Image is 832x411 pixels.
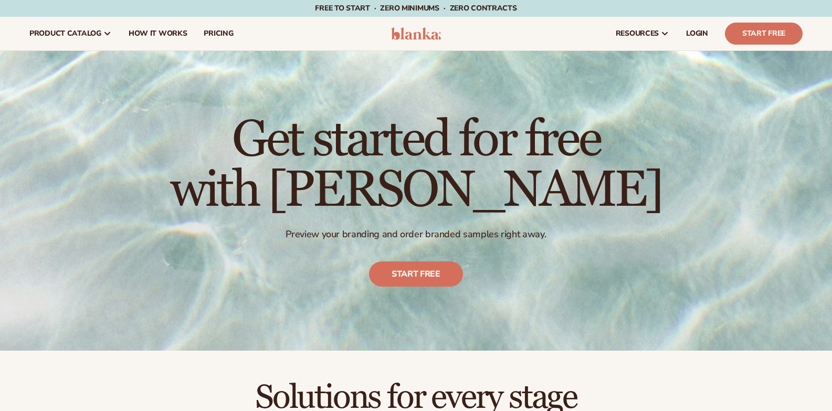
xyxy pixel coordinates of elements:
[204,29,233,38] span: pricing
[686,29,708,38] span: LOGIN
[391,27,441,40] img: logo
[170,115,662,216] h1: Get started for free with [PERSON_NAME]
[195,17,241,50] a: pricing
[725,23,803,45] a: Start Free
[607,17,678,50] a: resources
[21,17,120,50] a: product catalog
[170,228,662,240] p: Preview your branding and order branded samples right away.
[120,17,196,50] a: How It Works
[29,29,101,38] span: product catalog
[129,29,187,38] span: How It Works
[678,17,717,50] a: LOGIN
[369,261,463,287] a: Start free
[315,3,517,13] span: Free to start · ZERO minimums · ZERO contracts
[616,29,659,38] span: resources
